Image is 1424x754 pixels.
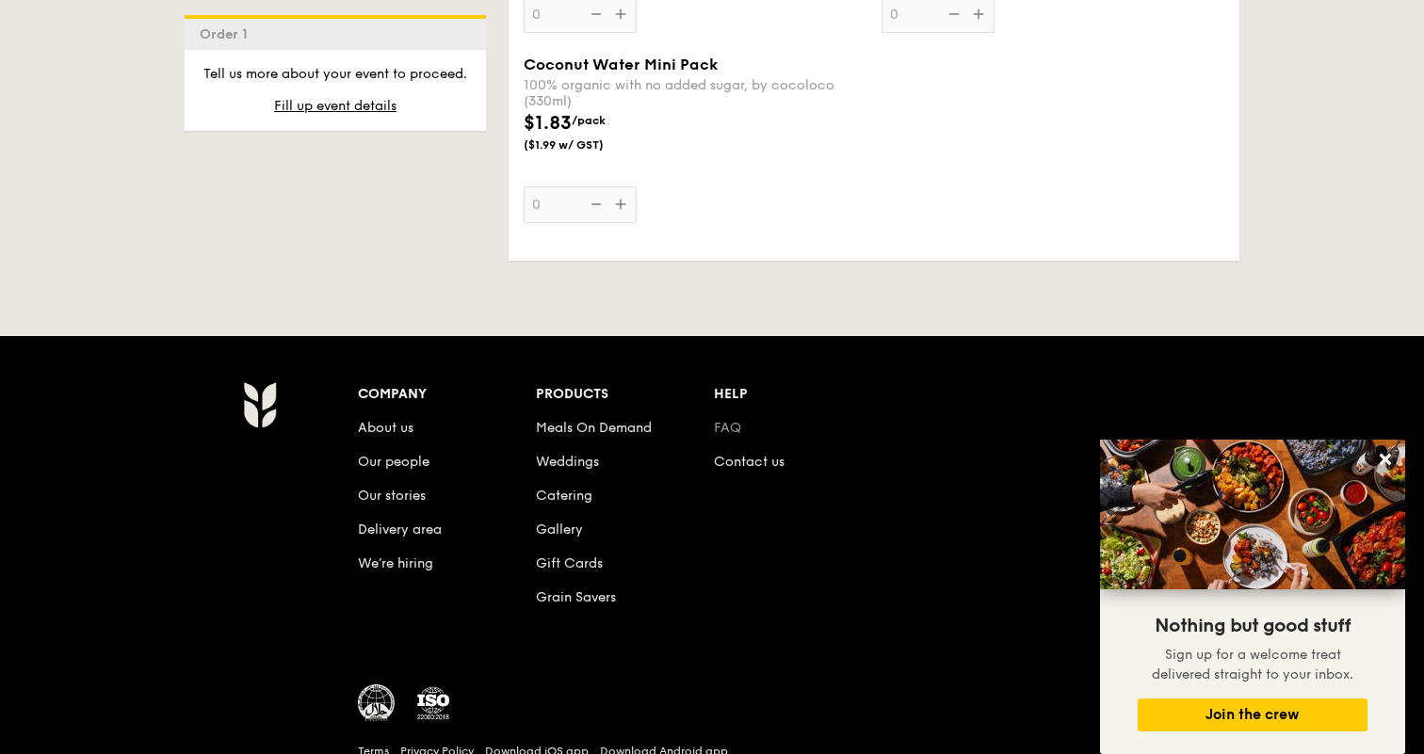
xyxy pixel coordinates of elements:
[358,381,536,408] div: Company
[1138,698,1367,731] button: Join the crew
[358,454,429,470] a: Our people
[524,56,718,73] span: Coconut Water Mini Pack
[1152,647,1353,682] span: Sign up for a welcome treat delivered straight to your inbox.
[714,454,785,470] a: Contact us
[358,521,442,537] a: Delivery area
[714,420,741,436] a: FAQ
[358,555,433,571] a: We’re hiring
[358,488,426,504] a: Our stories
[274,98,396,114] span: Fill up event details
[1155,615,1351,637] span: Nothing but good stuff
[536,488,592,504] a: Catering
[414,684,452,722] img: ISO Certified
[1100,440,1405,589] img: DSC07876-Edit02-Large.jpeg
[358,420,413,436] a: About us
[524,77,866,109] div: 100% organic with no added sugar, by cocoloco (330ml)
[536,381,714,408] div: Products
[536,521,583,537] a: Gallery
[358,684,396,722] img: MUIS Halal Certified
[1370,444,1400,474] button: Close
[200,26,255,42] span: Order 1
[714,381,892,408] div: Help
[524,137,652,152] span: ($1.99 w/ GST)
[572,114,606,127] span: /pack
[536,454,599,470] a: Weddings
[243,381,276,428] img: AYc88T3wAAAABJRU5ErkJggg==
[536,420,652,436] a: Meals On Demand
[536,555,603,571] a: Gift Cards
[536,589,616,605] a: Grain Savers
[524,112,572,135] span: $1.83
[200,65,471,84] p: Tell us more about your event to proceed.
